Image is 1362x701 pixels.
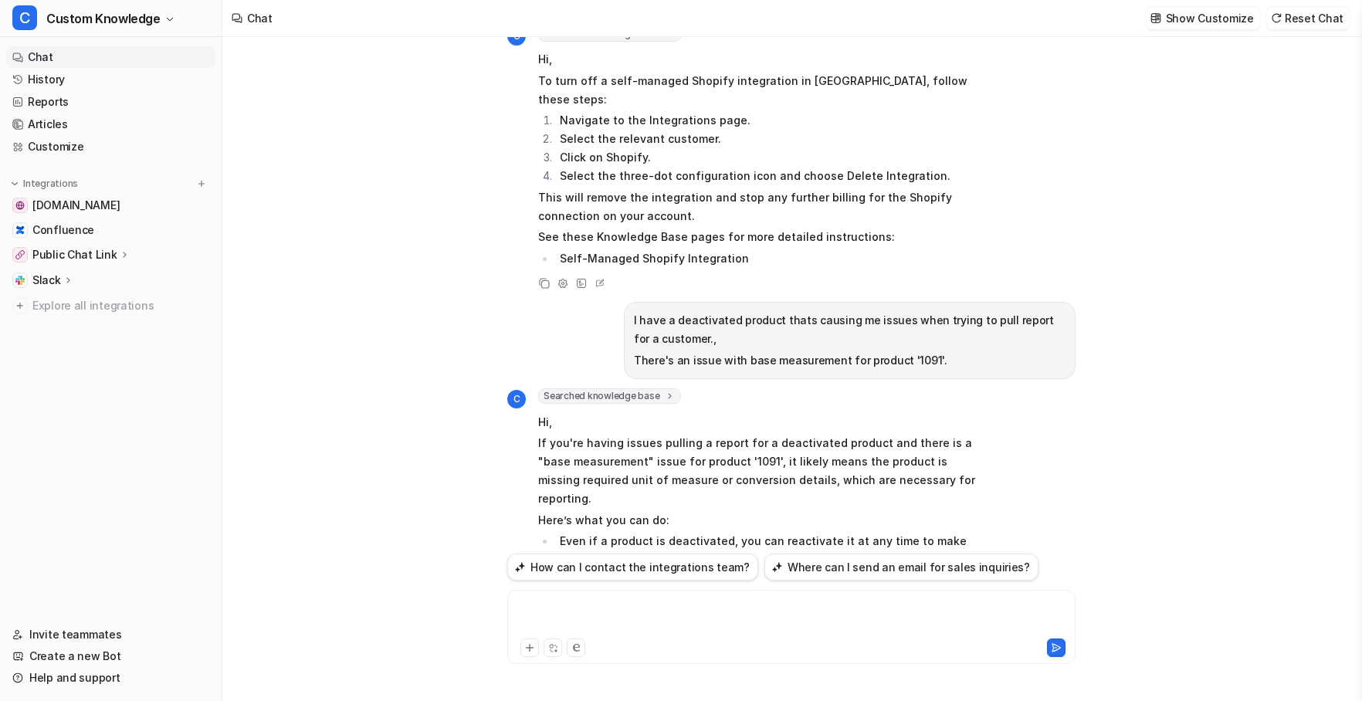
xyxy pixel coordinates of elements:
[538,188,990,225] p: This will remove the integration and stop any further billing for the Shopify connection on your ...
[6,113,215,135] a: Articles
[6,69,215,90] a: History
[555,130,990,148] li: Select the relevant customer.
[538,50,990,69] p: Hi,
[6,667,215,689] a: Help and support
[6,195,215,216] a: help.cartoncloud.com[DOMAIN_NAME]
[9,178,20,189] img: expand menu
[1266,7,1350,29] button: Reset Chat
[634,351,1066,370] p: There's an issue with base measurement for product '1091'.
[196,178,207,189] img: menu_add.svg
[12,5,37,30] span: C
[538,228,990,246] p: See these Knowledge Base pages for more detailed instructions:
[1166,10,1254,26] p: Show Customize
[555,167,990,185] li: Select the three-dot configuration icon and choose Delete Integration.
[555,111,990,130] li: Navigate to the Integrations page.
[15,276,25,285] img: Slack
[1150,12,1161,24] img: customize
[1271,12,1282,24] img: reset
[15,225,25,235] img: Confluence
[507,554,758,581] button: How can I contact the integrations team?
[12,298,28,313] img: explore all integrations
[23,178,78,190] p: Integrations
[538,434,990,508] p: If you're having issues pulling a report for a deactivated product and there is a "base measureme...
[6,295,215,317] a: Explore all integrations
[6,91,215,113] a: Reports
[555,532,990,588] li: Even if a product is deactivated, you can reactivate it at any time to make changes or correction...
[15,250,25,259] img: Public Chat Link
[555,148,990,167] li: Click on Shopify.
[32,273,61,288] p: Slack
[538,413,990,432] p: Hi,
[634,311,1066,348] p: I have a deactivated product thats causing me issues when trying to pull report for a customer.,
[46,8,161,29] span: Custom Knowledge
[32,198,120,213] span: [DOMAIN_NAME]
[247,10,273,26] div: Chat
[538,511,990,530] p: Here’s what you can do:
[507,390,526,408] span: C
[6,645,215,667] a: Create a new Bot
[32,222,94,238] span: Confluence
[6,136,215,157] a: Customize
[15,201,25,210] img: help.cartoncloud.com
[555,249,990,268] li: Self-Managed Shopify Integration
[6,219,215,241] a: ConfluenceConfluence
[538,72,990,109] p: To turn off a self-managed Shopify integration in [GEOGRAPHIC_DATA], follow these steps:
[32,293,209,318] span: Explore all integrations
[764,554,1038,581] button: Where can I send an email for sales inquiries?
[538,388,681,404] span: Searched knowledge base
[6,46,215,68] a: Chat
[6,176,83,191] button: Integrations
[1146,7,1260,29] button: Show Customize
[6,624,215,645] a: Invite teammates
[32,247,117,262] p: Public Chat Link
